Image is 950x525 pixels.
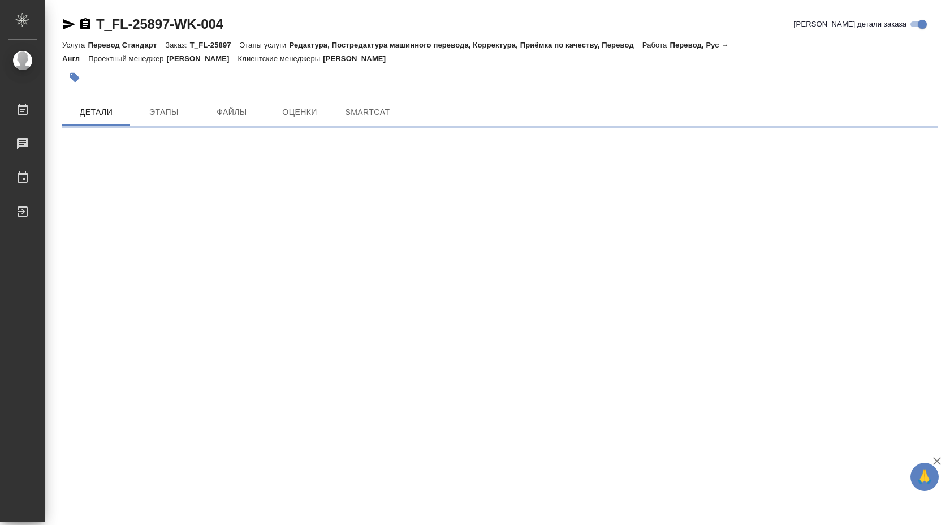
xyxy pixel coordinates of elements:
p: Проектный менеджер [88,54,166,63]
p: T_FL-25897 [190,41,240,49]
button: Скопировать ссылку для ЯМессенджера [62,18,76,31]
span: [PERSON_NAME] детали заказа [794,19,906,30]
button: Добавить тэг [62,65,87,90]
span: 🙏 [915,465,934,489]
button: 🙏 [910,463,939,491]
span: Оценки [273,105,327,119]
p: Работа [642,41,670,49]
span: SmartCat [340,105,395,119]
button: Скопировать ссылку [79,18,92,31]
span: Детали [69,105,123,119]
span: Файлы [205,105,259,119]
p: [PERSON_NAME] [167,54,238,63]
p: [PERSON_NAME] [323,54,394,63]
p: Перевод Стандарт [88,41,165,49]
p: Редактура, Постредактура машинного перевода, Корректура, Приёмка по качеству, Перевод [289,41,642,49]
span: Этапы [137,105,191,119]
p: Этапы услуги [240,41,290,49]
p: Клиентские менеджеры [238,54,323,63]
p: Заказ: [165,41,189,49]
a: T_FL-25897-WK-004 [96,16,223,32]
p: Услуга [62,41,88,49]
